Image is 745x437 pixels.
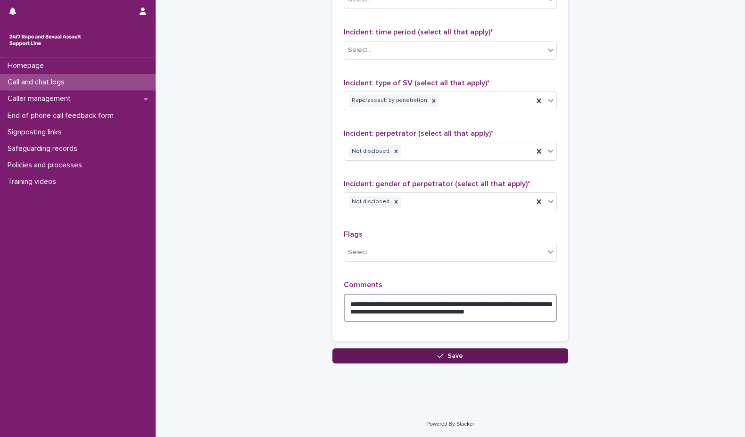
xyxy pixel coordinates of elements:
p: Policies and processes [4,161,90,170]
p: Homepage [4,61,51,70]
span: Comments [344,281,382,289]
div: Not disclosed [349,145,391,158]
span: Incident: perpetrator (select all that apply) [344,130,493,137]
img: rhQMoQhaT3yELyF149Cw [8,31,83,49]
span: Incident: time period (select all that apply) [344,28,493,36]
div: Select... [348,247,372,257]
span: Incident: type of SV (select all that apply) [344,79,489,87]
p: Safeguarding records [4,144,85,153]
div: Not disclosed [349,196,391,208]
button: Save [332,348,568,363]
p: Call and chat logs [4,78,72,87]
span: Incident: gender of perpetrator (select all that apply) [344,180,530,188]
div: Rape/assault by penetration [349,94,429,107]
a: Powered By Stacker [426,421,474,427]
p: Caller management [4,94,78,103]
p: Signposting links [4,128,69,137]
div: Select... [348,45,372,55]
p: End of phone call feedback form [4,111,121,120]
span: Save [447,353,463,359]
span: Flags [344,231,363,238]
p: Training videos [4,177,64,186]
